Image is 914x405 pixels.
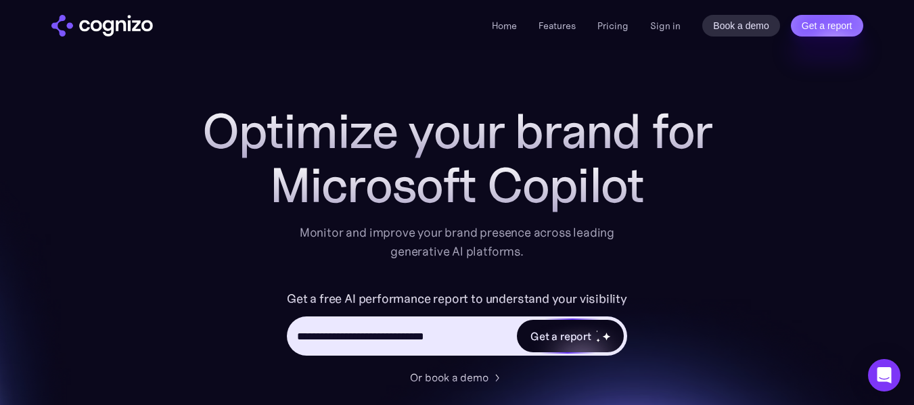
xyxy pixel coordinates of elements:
img: star [596,330,598,332]
form: Hero URL Input Form [287,288,627,362]
a: Get a report [791,15,863,37]
a: Features [539,20,576,32]
h1: Optimize your brand for [187,104,728,158]
div: Monitor and improve your brand presence across leading generative AI platforms. [291,223,624,261]
a: Pricing [597,20,629,32]
img: cognizo logo [51,15,153,37]
div: Or book a demo [410,369,488,385]
a: Sign in [650,18,681,34]
a: Or book a demo [410,369,505,385]
a: Get a reportstarstarstar [516,318,625,354]
a: home [51,15,153,37]
a: Home [492,20,517,32]
div: Microsoft Copilot [187,158,728,212]
label: Get a free AI performance report to understand your visibility [287,288,627,310]
img: star [602,332,611,341]
div: Open Intercom Messenger [868,359,900,391]
a: Book a demo [702,15,780,37]
img: star [596,338,601,343]
div: Get a report [530,328,591,344]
